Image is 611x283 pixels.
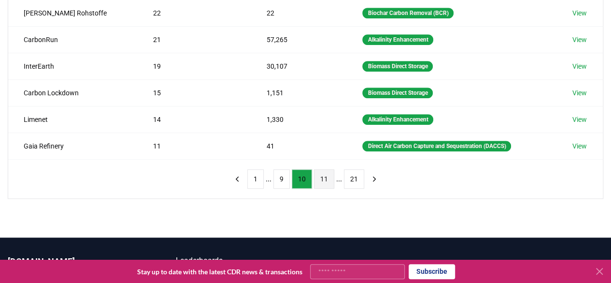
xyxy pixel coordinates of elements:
td: 14 [138,106,251,133]
p: [DOMAIN_NAME] [8,255,137,268]
td: 15 [138,79,251,106]
a: Leaderboards [176,255,305,267]
button: 11 [314,169,334,189]
div: Direct Air Carbon Capture and Sequestration (DACCS) [362,141,511,151]
td: Gaia Refinery [8,133,138,159]
td: 30,107 [251,53,347,79]
button: 10 [292,169,312,189]
li: ... [336,173,342,185]
div: Biomass Direct Storage [362,88,433,98]
button: 9 [273,169,290,189]
li: ... [266,173,271,185]
td: Carbon Lockdown [8,79,138,106]
button: next page [366,169,383,189]
td: 41 [251,133,347,159]
div: Alkalinity Enhancement [362,34,433,45]
td: InterEarth [8,53,138,79]
button: 21 [344,169,364,189]
td: 11 [138,133,251,159]
a: View [572,88,587,98]
a: View [572,115,587,124]
td: 1,151 [251,79,347,106]
div: Biochar Carbon Removal (BCR) [362,8,454,18]
td: 21 [138,26,251,53]
a: View [572,8,587,18]
div: Alkalinity Enhancement [362,114,433,125]
td: CarbonRun [8,26,138,53]
td: Limenet [8,106,138,133]
td: 57,265 [251,26,347,53]
button: previous page [229,169,245,189]
a: View [572,61,587,71]
button: 1 [247,169,264,189]
td: 19 [138,53,251,79]
td: 1,330 [251,106,347,133]
div: Biomass Direct Storage [362,61,433,72]
a: View [572,141,587,151]
a: View [572,35,587,45]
